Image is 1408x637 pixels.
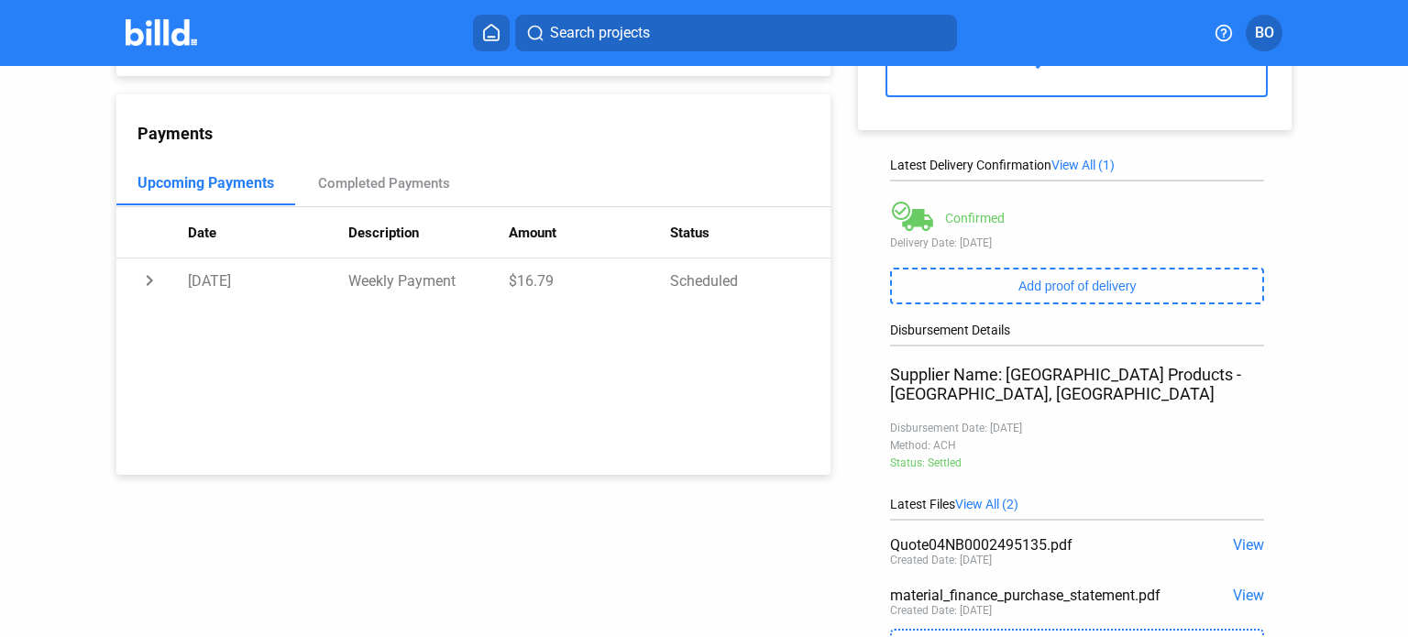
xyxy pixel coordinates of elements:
div: Delivery Date: [DATE] [890,236,1264,249]
td: [DATE] [188,258,348,302]
div: Created Date: [DATE] [890,554,992,566]
span: Add proof of delivery [1018,279,1136,293]
th: Date [188,207,348,258]
div: Status: Settled [890,456,1264,469]
div: Disbursement Details [890,323,1264,337]
div: material_finance_purchase_statement.pdf [890,587,1189,604]
th: Status [670,207,830,258]
div: Latest Files [890,497,1264,511]
div: Created Date: [DATE] [890,604,992,617]
span: View All (1) [1051,158,1115,172]
td: Weekly Payment [348,258,509,302]
img: Billd Company Logo [126,19,198,46]
button: Add proof of delivery [890,268,1264,304]
div: Method: ACH [890,439,1264,452]
div: Confirmed [945,211,1005,225]
span: BO [1255,22,1274,44]
div: Disbursement Date: [DATE] [890,422,1264,434]
span: View All (2) [955,497,1018,511]
span: View [1233,536,1264,554]
button: Search projects [515,15,957,51]
span: View [1233,587,1264,604]
button: BO [1246,15,1282,51]
td: Scheduled [670,258,830,302]
div: Supplier Name: [GEOGRAPHIC_DATA] Products - [GEOGRAPHIC_DATA], [GEOGRAPHIC_DATA] [890,365,1264,403]
div: Quote04NB0002495135.pdf [890,536,1189,554]
div: Completed Payments [318,175,450,192]
th: Amount [509,207,669,258]
div: Payments [137,124,830,143]
span: Search projects [550,22,650,44]
div: Latest Delivery Confirmation [890,158,1264,172]
th: Description [348,207,509,258]
div: Upcoming Payments [137,174,274,192]
td: $16.79 [509,258,669,302]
